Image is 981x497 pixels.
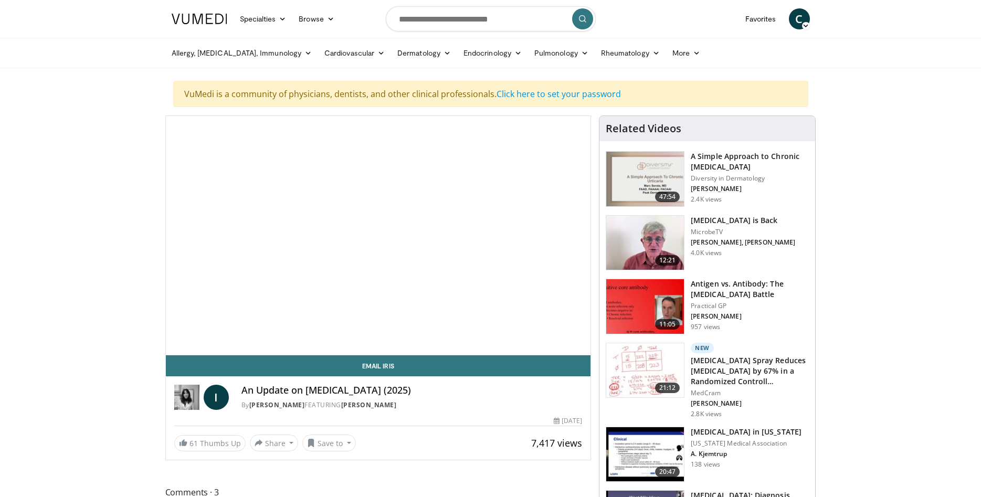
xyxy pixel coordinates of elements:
a: 47:54 A Simple Approach to Chronic [MEDICAL_DATA] Diversity in Dermatology [PERSON_NAME] 2.4K views [606,151,809,207]
a: 11:05 Antigen vs. Antibody: The [MEDICAL_DATA] Battle Practical GP [PERSON_NAME] 957 views [606,279,809,334]
p: 2.8K views [691,410,722,418]
p: MicrobeTV [691,228,795,236]
img: Dr. Iris Gorfinkel [174,385,199,410]
button: Save to [302,435,356,451]
p: [PERSON_NAME] [691,399,809,408]
a: Pulmonology [528,43,595,64]
a: Click here to set your password [497,88,621,100]
p: [PERSON_NAME], [PERSON_NAME] [691,238,795,247]
div: VuMedi is a community of physicians, dentists, and other clinical professionals. [173,81,808,107]
a: I [204,385,229,410]
a: Specialties [234,8,293,29]
span: 20:47 [655,467,680,477]
video-js: Video Player [166,116,591,355]
img: VuMedi Logo [172,14,227,24]
a: [PERSON_NAME] [341,400,397,409]
a: Allergy, [MEDICAL_DATA], Immunology [165,43,319,64]
p: 2.4K views [691,195,722,204]
button: Share [250,435,299,451]
a: Endocrinology [457,43,528,64]
a: 61 Thumbs Up [174,435,246,451]
h3: A Simple Approach to Chronic [MEDICAL_DATA] [691,151,809,172]
a: Favorites [739,8,783,29]
span: 61 [189,438,198,448]
a: Rheumatology [595,43,666,64]
a: Dermatology [391,43,457,64]
a: Cardiovascular [318,43,391,64]
p: 4.0K views [691,249,722,257]
a: Browse [292,8,341,29]
p: A. Kjemtrup [691,450,801,458]
p: MedCram [691,389,809,397]
img: 63f98061-79e7-4662-ab6e-50bc56704129.150x105_q85_crop-smart_upscale.jpg [606,427,684,482]
a: 12:21 [MEDICAL_DATA] is Back MicrobeTV [PERSON_NAME], [PERSON_NAME] 4.0K views [606,215,809,271]
h3: [MEDICAL_DATA] in [US_STATE] [691,427,801,437]
p: [US_STATE] Medical Association [691,439,801,448]
a: More [666,43,706,64]
p: 957 views [691,323,720,331]
p: Diversity in Dermatology [691,174,809,183]
h3: [MEDICAL_DATA] is Back [691,215,795,226]
img: 7472b800-47d2-44da-b92c-526da50404a8.150x105_q85_crop-smart_upscale.jpg [606,279,684,334]
input: Search topics, interventions [386,6,596,31]
p: [PERSON_NAME] [691,312,809,321]
p: New [691,343,714,353]
span: 11:05 [655,319,680,330]
img: 537ec807-323d-43b7-9fe0-bad00a6af604.150x105_q85_crop-smart_upscale.jpg [606,216,684,270]
h3: Antigen vs. Antibody: The [MEDICAL_DATA] Battle [691,279,809,300]
span: 12:21 [655,255,680,266]
img: dc941aa0-c6d2-40bd-ba0f-da81891a6313.png.150x105_q85_crop-smart_upscale.png [606,152,684,206]
span: 47:54 [655,192,680,202]
a: 20:47 [MEDICAL_DATA] in [US_STATE] [US_STATE] Medical Association A. Kjemtrup 138 views [606,427,809,482]
img: 500bc2c6-15b5-4613-8fa2-08603c32877b.150x105_q85_crop-smart_upscale.jpg [606,343,684,398]
span: 7,417 views [531,437,582,449]
h4: An Update on [MEDICAL_DATA] (2025) [241,385,583,396]
a: C [789,8,810,29]
p: 138 views [691,460,720,469]
div: By FEATURING [241,400,583,410]
a: 21:12 New [MEDICAL_DATA] Spray Reduces [MEDICAL_DATA] by 67% in a Randomized Controll… MedCram [P... [606,343,809,418]
h3: [MEDICAL_DATA] Spray Reduces [MEDICAL_DATA] by 67% in a Randomized Controll… [691,355,809,387]
a: Email Iris [166,355,591,376]
span: 21:12 [655,383,680,393]
h4: Related Videos [606,122,681,135]
a: [PERSON_NAME] [249,400,305,409]
p: Practical GP [691,302,809,310]
div: [DATE] [554,416,582,426]
p: [PERSON_NAME] [691,185,809,193]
